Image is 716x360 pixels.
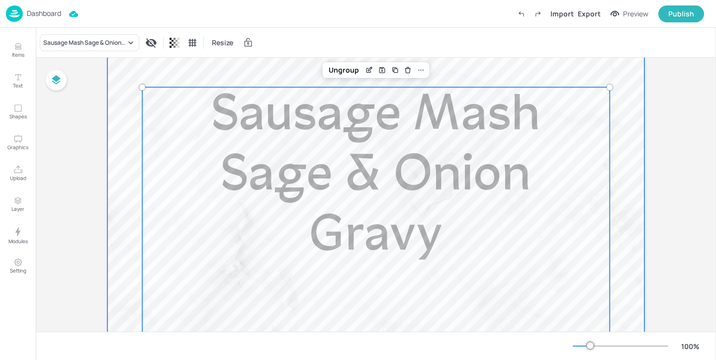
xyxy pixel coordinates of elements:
[210,37,235,48] span: Resize
[658,5,704,22] button: Publish
[550,8,574,19] div: Import
[376,64,389,77] div: Save Layout
[27,10,61,17] p: Dashboard
[578,8,601,19] div: Export
[530,5,546,22] label: Redo (Ctrl + Y)
[513,5,530,22] label: Undo (Ctrl + Z)
[6,5,23,22] img: logo-86c26b7e.jpg
[211,91,540,263] span: Sausage Mash Sage & Onion Gravy
[389,64,402,77] div: Duplicate
[668,8,694,19] div: Publish
[363,64,376,77] div: Edit Item
[623,8,648,19] div: Preview
[402,64,415,77] div: Delete
[325,64,363,77] div: Ungroup
[43,38,126,47] div: Sausage Mash Sage & Onion Gravy
[143,35,159,51] div: Display condition
[605,6,654,21] button: Preview
[678,341,702,352] div: 100 %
